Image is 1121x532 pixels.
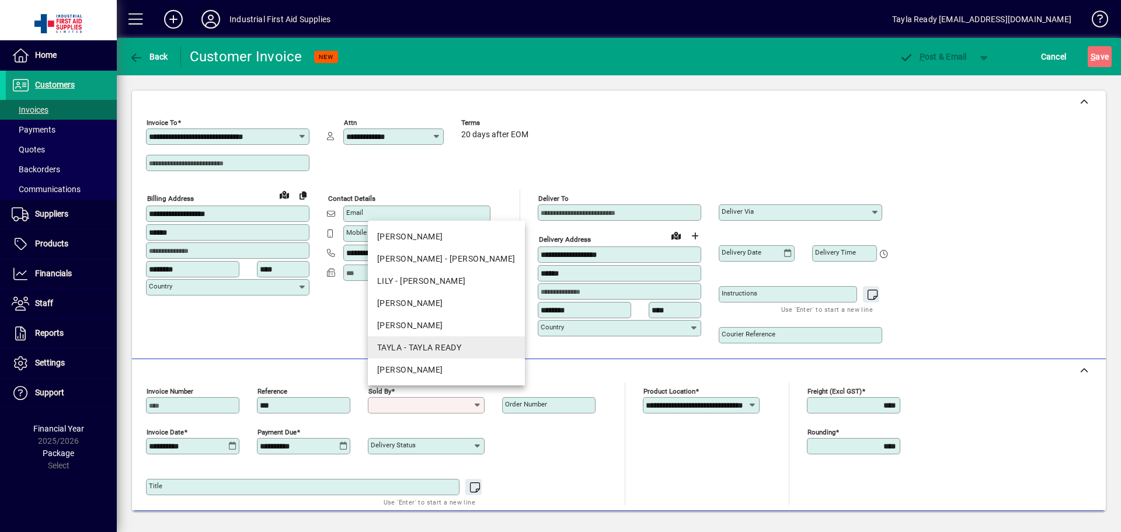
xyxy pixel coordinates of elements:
[126,46,171,67] button: Back
[807,428,835,436] mat-label: Rounding
[6,230,117,259] a: Products
[12,105,48,114] span: Invoices
[35,298,53,308] span: Staff
[147,119,177,127] mat-label: Invoice To
[505,400,547,408] mat-label: Order number
[6,179,117,199] a: Communications
[368,292,525,314] mat-option: ROB - ROBERT KAUIE
[6,319,117,348] a: Reports
[43,448,74,458] span: Package
[12,185,81,194] span: Communications
[1091,52,1095,61] span: S
[1091,47,1109,66] span: ave
[12,125,55,134] span: Payments
[371,441,416,449] mat-label: Delivery status
[346,228,367,237] mat-label: Mobile
[35,358,65,367] span: Settings
[722,289,757,297] mat-label: Instructions
[377,275,516,287] div: LILY - [PERSON_NAME]
[6,349,117,378] a: Settings
[893,46,973,67] button: Post & Email
[899,52,967,61] span: ost & Email
[149,282,172,290] mat-label: Country
[155,9,192,30] button: Add
[192,9,229,30] button: Profile
[12,145,45,154] span: Quotes
[1041,47,1067,66] span: Cancel
[6,378,117,408] a: Support
[319,53,333,61] span: NEW
[346,208,363,217] mat-label: Email
[12,165,60,174] span: Backorders
[377,231,516,243] div: [PERSON_NAME]
[538,194,569,203] mat-label: Deliver To
[781,302,873,316] mat-hint: Use 'Enter' to start a new line
[541,323,564,331] mat-label: Country
[643,387,695,395] mat-label: Product location
[257,387,287,395] mat-label: Reference
[368,387,391,395] mat-label: Sold by
[6,259,117,288] a: Financials
[6,41,117,70] a: Home
[35,50,57,60] span: Home
[6,289,117,318] a: Staff
[892,10,1071,29] div: Tayla Ready [EMAIL_ADDRESS][DOMAIN_NAME]
[117,46,181,67] app-page-header-button: Back
[190,47,302,66] div: Customer Invoice
[722,207,754,215] mat-label: Deliver via
[461,119,531,127] span: Terms
[685,227,704,245] button: Choose address
[6,120,117,140] a: Payments
[6,159,117,179] a: Backorders
[149,482,162,490] mat-label: Title
[35,269,72,278] span: Financials
[275,185,294,204] a: View on map
[377,253,516,265] div: [PERSON_NAME] - [PERSON_NAME]
[377,364,516,376] div: [PERSON_NAME]
[722,248,761,256] mat-label: Delivery date
[377,342,516,354] div: TAYLA - TAYLA READY
[294,186,312,204] button: Copy to Delivery address
[368,248,525,270] mat-option: FIONA - FIONA MCEWEN
[35,209,68,218] span: Suppliers
[6,100,117,120] a: Invoices
[257,428,297,436] mat-label: Payment due
[344,119,357,127] mat-label: Attn
[384,495,475,509] mat-hint: Use 'Enter' to start a new line
[368,270,525,292] mat-option: LILY - LILY SEXTONE
[722,330,775,338] mat-label: Courier Reference
[129,52,168,61] span: Back
[807,387,862,395] mat-label: Freight (excl GST)
[368,359,525,381] mat-option: TRUDY - TRUDY DARCY
[35,328,64,338] span: Reports
[35,239,68,248] span: Products
[1088,46,1112,67] button: Save
[1038,46,1070,67] button: Cancel
[377,319,516,332] div: [PERSON_NAME]
[368,314,525,336] mat-option: ROSS - ROSS SEXTONE
[815,248,856,256] mat-label: Delivery time
[368,336,525,359] mat-option: TAYLA - TAYLA READY
[147,428,184,436] mat-label: Invoice date
[33,424,84,433] span: Financial Year
[147,387,193,395] mat-label: Invoice number
[368,225,525,248] mat-option: BECKY - BECKY TUNG
[35,80,75,89] span: Customers
[1083,2,1106,40] a: Knowledge Base
[920,52,925,61] span: P
[667,226,685,245] a: View on map
[6,140,117,159] a: Quotes
[377,297,516,310] div: [PERSON_NAME]
[6,200,117,229] a: Suppliers
[229,10,330,29] div: Industrial First Aid Supplies
[461,130,528,140] span: 20 days after EOM
[35,388,64,397] span: Support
